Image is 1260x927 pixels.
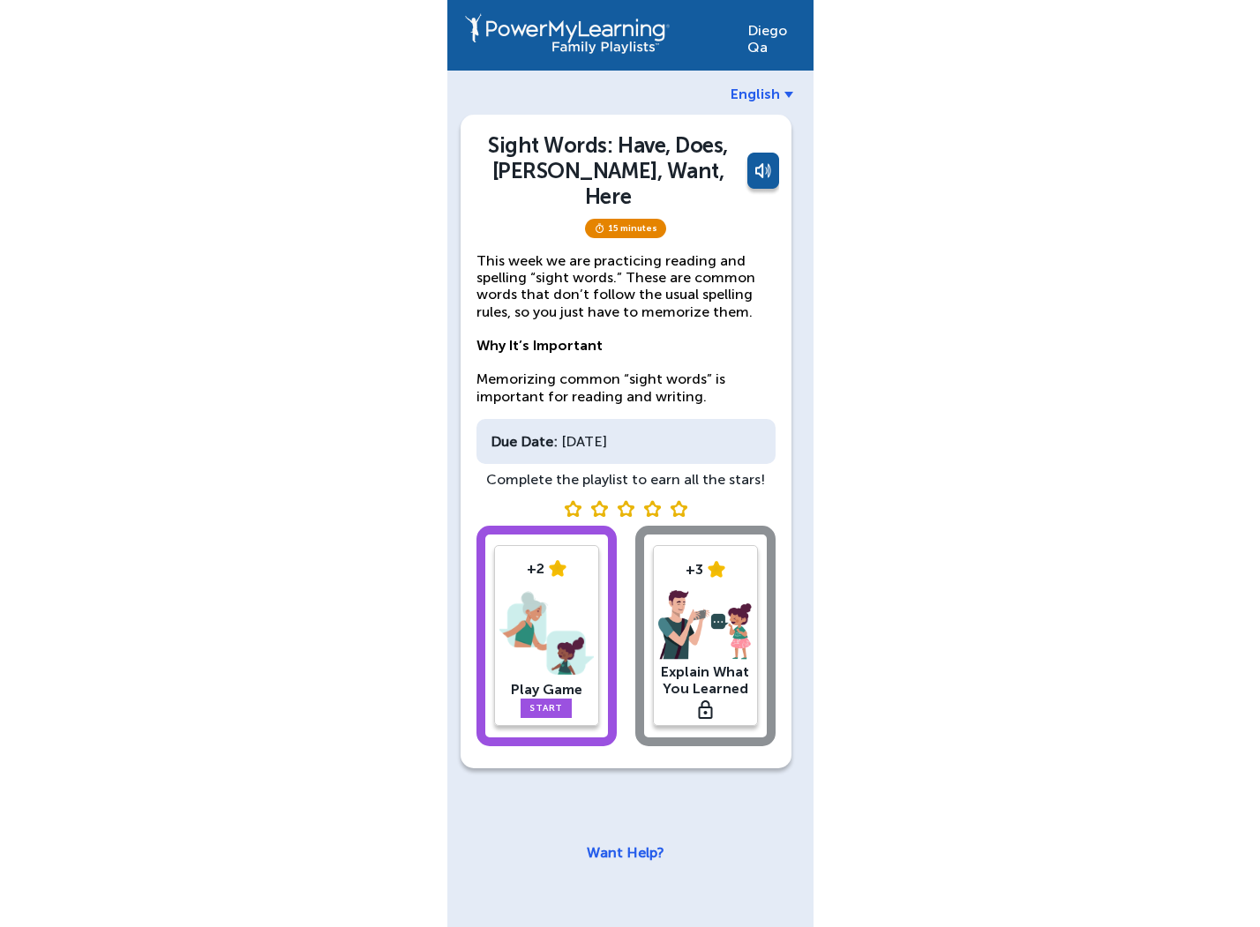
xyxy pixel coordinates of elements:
div: +2 [499,560,594,577]
span: 15 minutes [585,219,666,238]
p: This week we are practicing reading and spelling “sight words.” These are common words that don’t... [476,252,776,405]
div: Play Game [499,681,594,698]
img: play-game.png [499,587,594,679]
img: PowerMyLearning Connect [465,13,670,54]
img: blank star [617,500,634,517]
div: Diego Qa [747,13,796,56]
span: English [731,86,780,102]
img: blank star [590,500,608,517]
div: Due Date: [491,433,558,450]
img: lock.svg [698,700,713,719]
img: blank star [643,500,661,517]
img: blank star [670,500,687,517]
img: timer.svg [594,223,605,234]
div: Complete the playlist to earn all the stars! [476,471,776,488]
div: Sight Words: Have, Does, [PERSON_NAME], Want, Here [476,132,740,209]
img: star [549,560,566,577]
a: Start [521,699,572,718]
strong: Why It’s Important [476,337,603,354]
a: Want Help? [587,844,664,861]
img: blank star [564,500,581,517]
div: [DATE] [476,419,776,464]
a: English [731,86,793,102]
